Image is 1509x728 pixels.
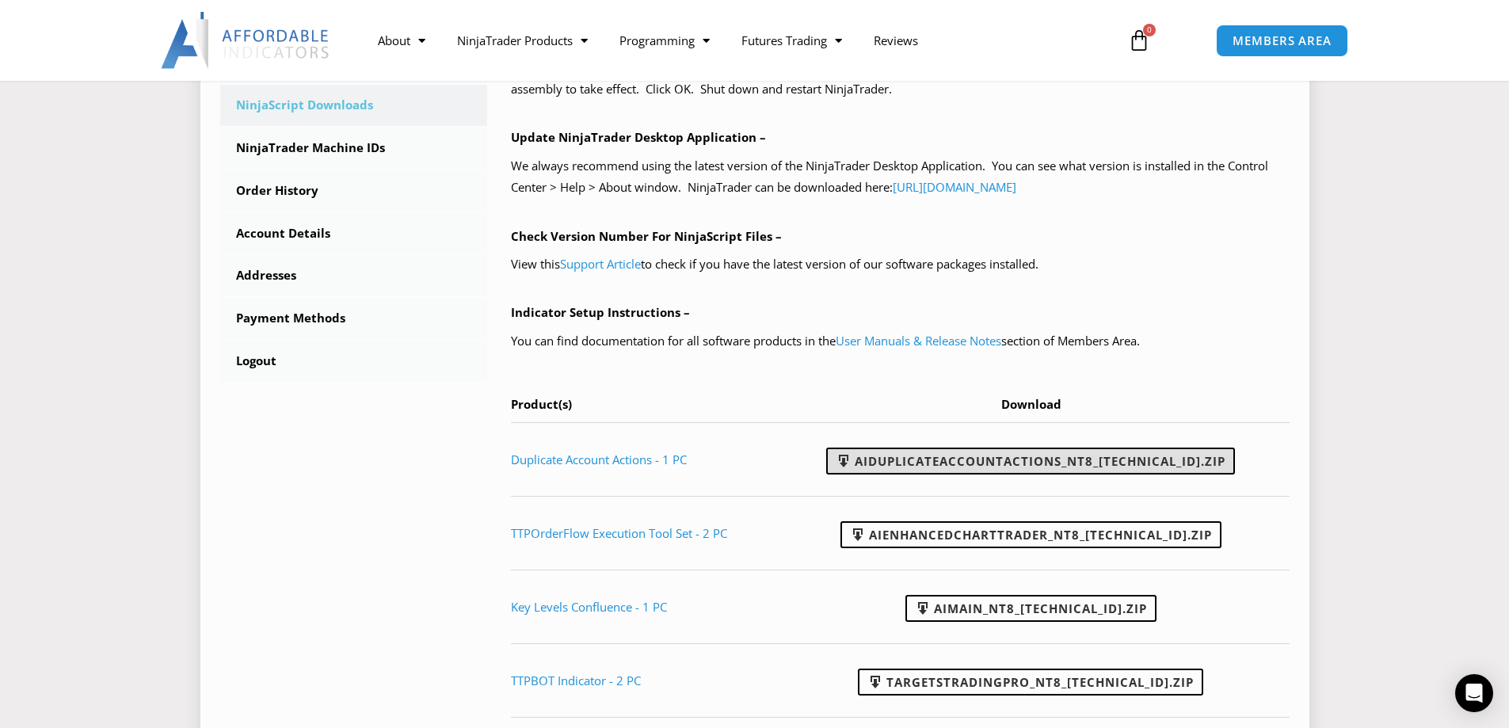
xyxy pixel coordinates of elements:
a: About [362,22,441,59]
div: Open Intercom Messenger [1455,674,1493,712]
a: Payment Methods [220,298,488,339]
span: Download [1001,396,1061,412]
a: User Manuals & Release Notes [836,333,1001,349]
img: LogoAI | Affordable Indicators – NinjaTrader [161,12,331,69]
nav: Menu [362,22,1110,59]
a: Futures Trading [726,22,858,59]
a: TargetsTradingPro_NT8_[TECHNICAL_ID].zip [858,669,1203,696]
a: TTPBOT Indicator - 2 PC [511,673,641,688]
a: Logout [220,341,488,382]
a: 0 [1104,17,1174,63]
a: Addresses [220,255,488,296]
a: Programming [604,22,726,59]
b: Check Version Number For NinjaScript Files – [511,228,782,244]
a: NinjaScript Downloads [220,85,488,126]
a: Duplicate Account Actions - 1 PC [511,452,687,467]
a: Support Article [560,256,641,272]
b: Indicator Setup Instructions – [511,304,690,320]
a: NinjaTrader Machine IDs [220,128,488,169]
a: TTPOrderFlow Execution Tool Set - 2 PC [511,525,727,541]
span: Product(s) [511,396,572,412]
b: Update NinjaTrader Desktop Application – [511,129,766,145]
a: AIEnhancedChartTrader_NT8_[TECHNICAL_ID].zip [840,521,1221,548]
a: Key Levels Confluence - 1 PC [511,599,667,615]
a: MEMBERS AREA [1216,25,1348,57]
a: AIMain_NT8_[TECHNICAL_ID].zip [905,595,1157,622]
a: Order History [220,170,488,212]
a: Reviews [858,22,934,59]
a: Account Details [220,213,488,254]
span: MEMBERS AREA [1233,35,1332,47]
a: NinjaTrader Products [441,22,604,59]
a: [URL][DOMAIN_NAME] [893,179,1016,195]
p: View this to check if you have the latest version of our software packages installed. [511,253,1290,276]
span: 0 [1143,24,1156,36]
p: We always recommend using the latest version of the NinjaTrader Desktop Application. You can see ... [511,155,1290,200]
a: AIDuplicateAccountActions_NT8_[TECHNICAL_ID].zip [826,448,1235,475]
p: You can find documentation for all software products in the section of Members Area. [511,330,1290,353]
